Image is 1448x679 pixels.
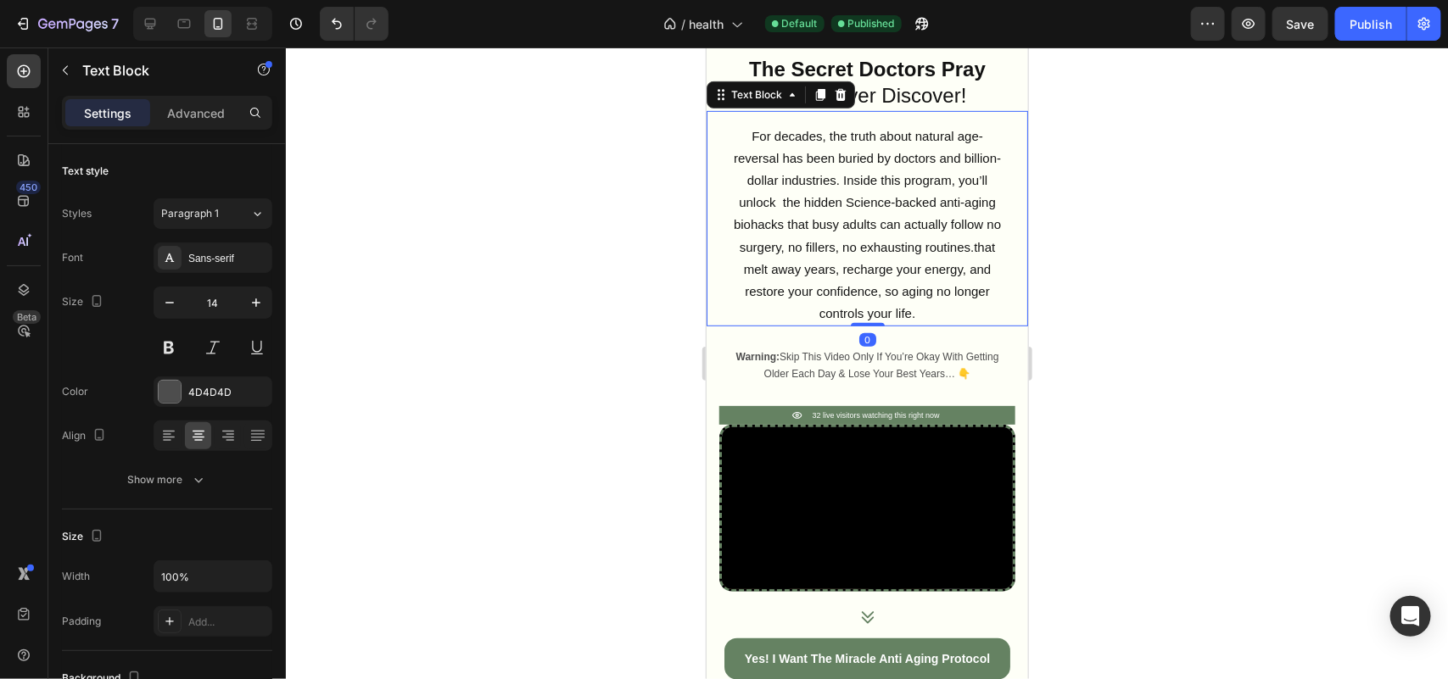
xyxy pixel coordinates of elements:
[62,384,88,399] div: Color
[690,15,724,33] span: health
[13,310,41,324] div: Beta
[1272,7,1328,41] button: Save
[111,14,119,34] p: 7
[62,614,101,629] div: Padding
[782,16,818,31] span: Default
[682,15,686,33] span: /
[707,47,1028,679] iframe: Design area
[82,60,226,81] p: Text Block
[38,601,283,622] p: Yes! I Want the Miracle Anti Aging Protocol
[18,591,304,632] a: Yes! I Want the Miracle Anti Aging Protocol
[320,7,389,41] div: Undo/Redo
[188,385,268,400] div: 4D4D4D
[1287,17,1315,31] span: Save
[62,164,109,179] div: Text style
[62,569,90,584] div: Width
[167,104,225,122] p: Advanced
[1390,596,1431,637] div: Open Intercom Messenger
[161,206,219,221] span: Paragraph 1
[1350,15,1392,33] div: Publish
[62,250,83,265] div: Font
[128,471,207,488] div: Show more
[154,198,272,229] button: Paragraph 1
[62,425,109,448] div: Align
[84,104,131,122] p: Settings
[62,291,107,314] div: Size
[16,181,41,194] div: 450
[848,16,895,31] span: Published
[62,465,272,495] button: Show more
[15,380,306,543] iframe: Video
[154,561,271,592] input: Auto
[62,206,92,221] div: Styles
[188,251,268,266] div: Sans-serif
[62,526,107,548] div: Size
[1335,7,1406,41] button: Publish
[188,615,268,630] div: Add...
[7,7,126,41] button: 7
